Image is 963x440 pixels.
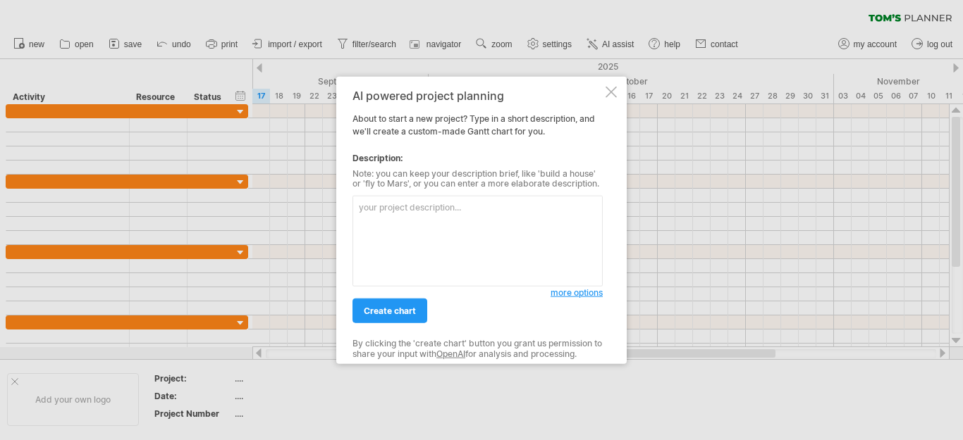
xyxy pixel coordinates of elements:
[352,151,603,164] div: Description:
[352,89,603,351] div: About to start a new project? Type in a short description, and we'll create a custom-made Gantt c...
[364,306,416,316] span: create chart
[352,339,603,359] div: By clicking the 'create chart' button you grant us permission to share your input with for analys...
[352,168,603,189] div: Note: you can keep your description brief, like 'build a house' or 'fly to Mars', or you can ente...
[352,298,427,323] a: create chart
[436,348,465,358] a: OpenAI
[352,89,603,101] div: AI powered project planning
[551,287,603,299] a: more options
[551,287,603,298] span: more options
